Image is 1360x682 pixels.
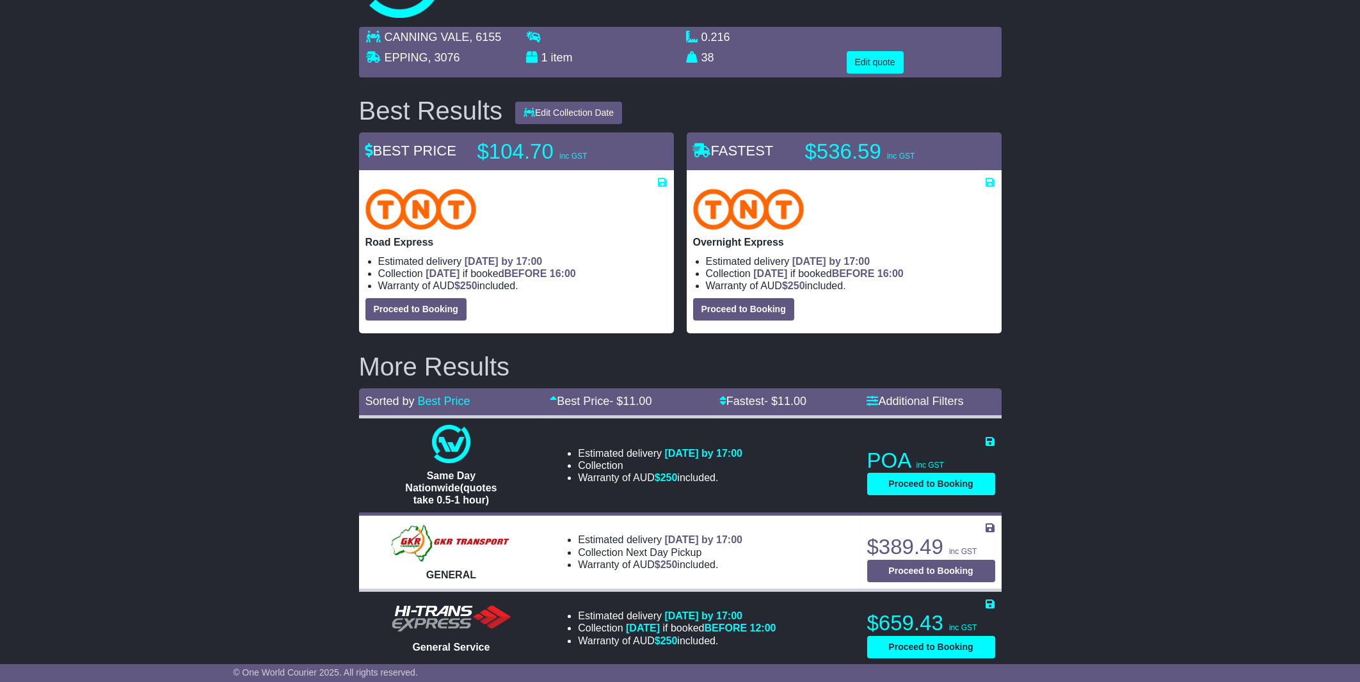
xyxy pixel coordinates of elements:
span: GENERAL [426,569,476,580]
li: Warranty of AUD included. [578,635,776,647]
li: Collection [706,267,995,280]
img: TNT Domestic: Road Express [365,189,477,230]
span: [DATE] [753,268,787,279]
span: EPPING [385,51,428,64]
button: Edit quote [847,51,904,74]
li: Estimated delivery [578,610,776,622]
span: Sorted by [365,395,415,408]
span: 11.00 [623,395,652,408]
span: FASTEST [693,143,774,159]
img: GKR: GENERAL [390,524,513,562]
button: Proceed to Booking [365,298,467,321]
li: Collection [578,546,742,559]
span: - $ [609,395,652,408]
a: Best Price- $11.00 [550,395,652,408]
span: , 6155 [469,31,501,44]
a: Best Price [418,395,470,408]
li: Warranty of AUD included. [706,280,995,292]
span: inc GST [887,152,915,161]
span: 0.216 [701,31,730,44]
span: $ [782,280,805,291]
span: , 3076 [428,51,460,64]
span: 38 [701,51,714,64]
span: 250 [660,472,678,483]
span: 250 [660,635,678,646]
li: Warranty of AUD included. [578,559,742,571]
span: 12:00 [750,623,776,633]
span: 250 [788,280,805,291]
span: © One World Courier 2025. All rights reserved. [233,667,418,678]
a: Additional Filters [867,395,964,408]
span: inc GST [916,461,944,470]
span: [DATE] by 17:00 [664,610,742,621]
span: $ [454,280,477,291]
p: POA [867,448,995,473]
img: TNT Domestic: Overnight Express [693,189,804,230]
span: [DATE] by 17:00 [664,534,742,545]
button: Proceed to Booking [867,560,995,582]
span: inc GST [949,623,977,632]
span: Same Day Nationwide(quotes take 0.5-1 hour) [405,470,497,505]
span: Next Day Pickup [626,547,701,558]
li: Estimated delivery [706,255,995,267]
li: Collection [578,622,776,634]
p: Road Express [365,236,668,248]
a: Fastest- $11.00 [719,395,806,408]
li: Collection [578,459,742,472]
span: inc GST [559,152,587,161]
span: if booked [626,623,776,633]
p: $389.49 [867,534,995,560]
span: CANNING VALE [385,31,470,44]
span: BEFORE [832,268,875,279]
span: 16:00 [550,268,576,279]
span: 250 [460,280,477,291]
span: [DATE] [626,623,660,633]
span: BEFORE [704,623,747,633]
span: 16:00 [877,268,904,279]
span: - $ [764,395,806,408]
li: Warranty of AUD included. [378,280,668,292]
p: $104.70 [477,139,637,164]
span: $ [655,559,678,570]
span: [DATE] by 17:00 [465,256,543,267]
p: $659.43 [867,610,995,636]
button: Proceed to Booking [867,473,995,495]
li: Estimated delivery [378,255,668,267]
span: $ [655,472,678,483]
button: Edit Collection Date [515,102,622,124]
button: Proceed to Booking [693,298,794,321]
span: if booked [753,268,903,279]
img: HiTrans: General Service [387,603,515,635]
span: 11.00 [778,395,806,408]
li: Collection [378,267,668,280]
p: $536.59 [805,139,965,164]
span: [DATE] [426,268,460,279]
span: if booked [426,268,575,279]
span: $ [655,635,678,646]
img: One World Courier: Same Day Nationwide(quotes take 0.5-1 hour) [432,425,470,463]
span: 1 [541,51,548,64]
li: Estimated delivery [578,534,742,546]
h2: More Results [359,353,1002,381]
span: item [551,51,573,64]
span: 250 [660,559,678,570]
span: BEST PRICE [365,143,456,159]
span: BEFORE [504,268,547,279]
p: Overnight Express [693,236,995,248]
span: inc GST [949,547,977,556]
li: Estimated delivery [578,447,742,459]
span: [DATE] by 17:00 [664,448,742,459]
span: [DATE] by 17:00 [792,256,870,267]
li: Warranty of AUD included. [578,472,742,484]
div: Best Results [353,97,509,125]
button: Proceed to Booking [867,636,995,658]
span: General Service [412,642,490,653]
